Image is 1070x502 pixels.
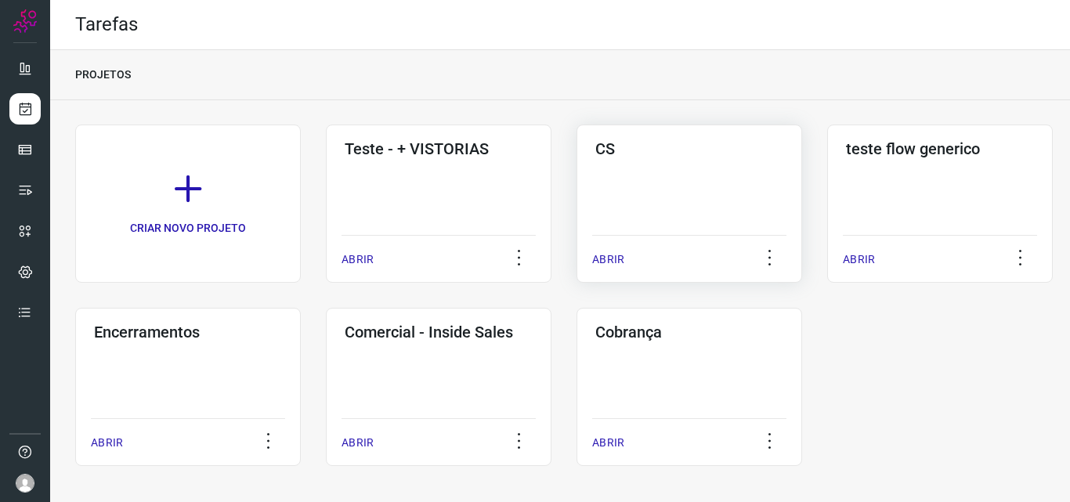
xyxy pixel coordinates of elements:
[345,323,533,341] h3: Comercial - Inside Sales
[595,139,783,158] h3: CS
[342,435,374,451] p: ABRIR
[843,251,875,268] p: ABRIR
[846,139,1034,158] h3: teste flow generico
[595,323,783,341] h3: Cobrança
[592,251,624,268] p: ABRIR
[91,435,123,451] p: ABRIR
[16,474,34,493] img: avatar-user-boy.jpg
[13,9,37,33] img: Logo
[130,220,246,237] p: CRIAR NOVO PROJETO
[94,323,282,341] h3: Encerramentos
[592,435,624,451] p: ABRIR
[75,67,131,83] p: PROJETOS
[342,251,374,268] p: ABRIR
[345,139,533,158] h3: Teste - + VISTORIAS
[75,13,138,36] h2: Tarefas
